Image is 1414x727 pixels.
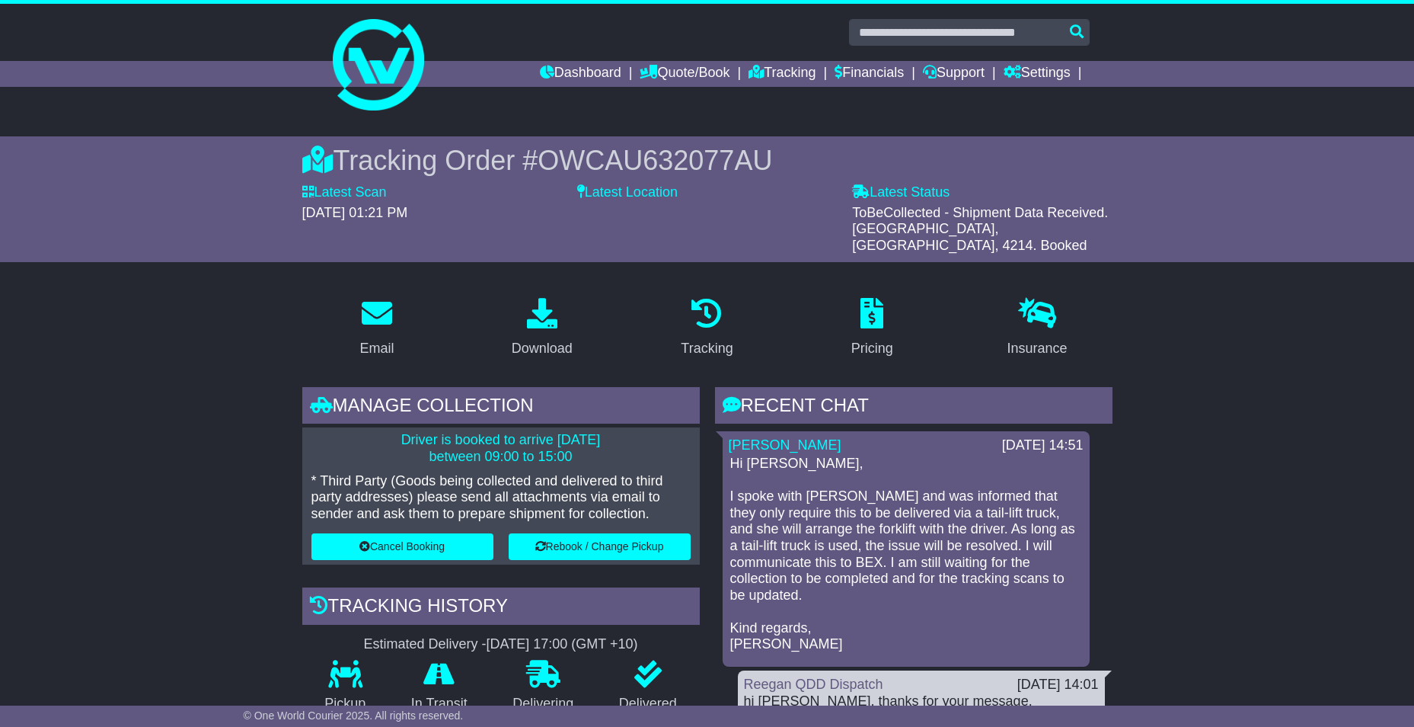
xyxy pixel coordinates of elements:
a: Dashboard [540,61,621,87]
div: Download [512,338,573,359]
a: Pricing [841,293,903,364]
p: Delivered [596,696,700,713]
button: Cancel Booking [311,533,493,560]
a: Email [350,293,404,364]
div: [DATE] 14:01 [1017,677,1099,693]
span: [DATE] 01:21 PM [302,205,408,220]
div: Tracking [681,338,733,359]
span: © One World Courier 2025. All rights reserved. [244,709,464,722]
p: Driver is booked to arrive [DATE] between 09:00 to 15:00 [311,432,691,465]
button: Rebook / Change Pickup [509,533,691,560]
span: OWCAU632077AU [538,145,772,176]
div: Pricing [851,338,893,359]
a: Settings [1004,61,1071,87]
p: Delivering [490,696,597,713]
p: In Transit [388,696,490,713]
label: Latest Status [852,184,950,201]
a: Support [923,61,985,87]
a: Reegan QDD Dispatch [744,677,883,692]
div: Tracking Order # [302,144,1112,177]
a: Financials [835,61,904,87]
a: Tracking [748,61,816,87]
a: Download [502,293,583,364]
div: Estimated Delivery - [302,636,700,653]
div: Insurance [1007,338,1068,359]
label: Latest Scan [302,184,387,201]
div: Email [359,338,394,359]
label: Latest Location [577,184,678,201]
div: Manage collection [302,387,700,428]
p: Pickup [302,696,389,713]
p: Hi [PERSON_NAME], I spoke with [PERSON_NAME] and was informed that they only require this to be d... [730,456,1082,653]
a: Insurance [997,293,1077,364]
a: Tracking [671,293,742,364]
span: ToBeCollected - Shipment Data Received. [GEOGRAPHIC_DATA], [GEOGRAPHIC_DATA], 4214. Booked [852,205,1108,253]
div: [DATE] 14:51 [1002,437,1084,454]
a: [PERSON_NAME] [729,437,841,453]
div: [DATE] 17:00 (GMT +10) [487,636,638,653]
div: Tracking history [302,588,700,629]
p: * Third Party (Goods being collected and delivered to third party addresses) please send all atta... [311,473,691,523]
div: RECENT CHAT [715,387,1112,428]
a: Quote/Book [640,61,729,87]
